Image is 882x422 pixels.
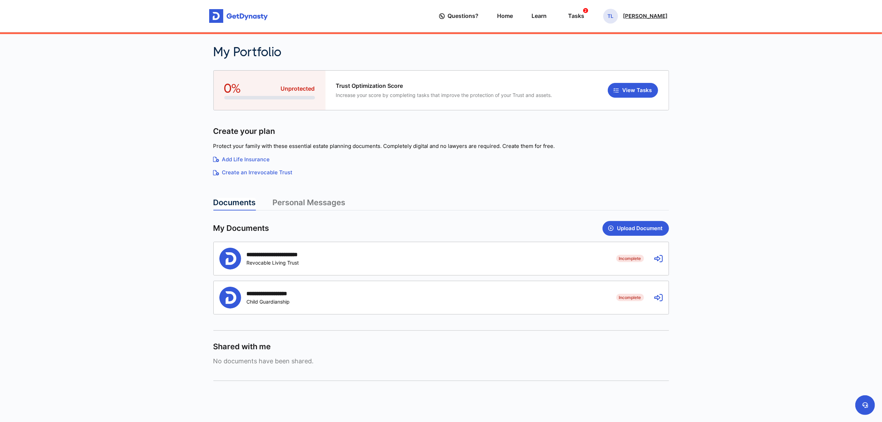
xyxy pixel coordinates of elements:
[247,299,301,305] div: Child Guardianship
[213,45,551,60] h2: My Portfolio
[213,126,275,136] span: Create your plan
[608,83,658,98] button: View Tasks
[583,8,588,13] span: 2
[603,9,618,24] span: TL
[213,142,669,150] p: Protect your family with these essential estate planning documents. Completely digital and no law...
[568,9,585,22] div: Tasks
[616,255,644,262] span: Incomplete
[336,92,552,98] span: Increase your score by completing tasks that improve the protection of your Trust and assets.
[219,248,241,270] img: Person
[213,169,669,177] a: Create an Irrevocable Trust
[273,198,346,210] a: Personal Messages
[213,156,669,164] a: Add Life Insurance
[209,9,268,23] img: Get started for free with Dynasty Trust Company
[213,357,669,365] span: No documents have been shared.
[623,13,668,19] p: [PERSON_NAME]
[616,294,644,301] span: Incomplete
[603,9,668,24] button: TL[PERSON_NAME]
[247,260,320,266] div: Revocable Living Trust
[497,6,513,26] a: Home
[603,221,669,236] button: Upload Document
[213,223,269,233] span: My Documents
[281,85,315,93] span: Unprotected
[219,287,241,309] img: Person
[532,6,547,26] a: Learn
[566,6,585,26] a: Tasks2
[336,83,552,89] span: Trust Optimization Score
[224,81,241,96] span: 0%
[439,6,479,26] a: Questions?
[213,342,271,352] span: Shared with me
[448,9,479,22] span: Questions?
[213,198,256,210] a: Documents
